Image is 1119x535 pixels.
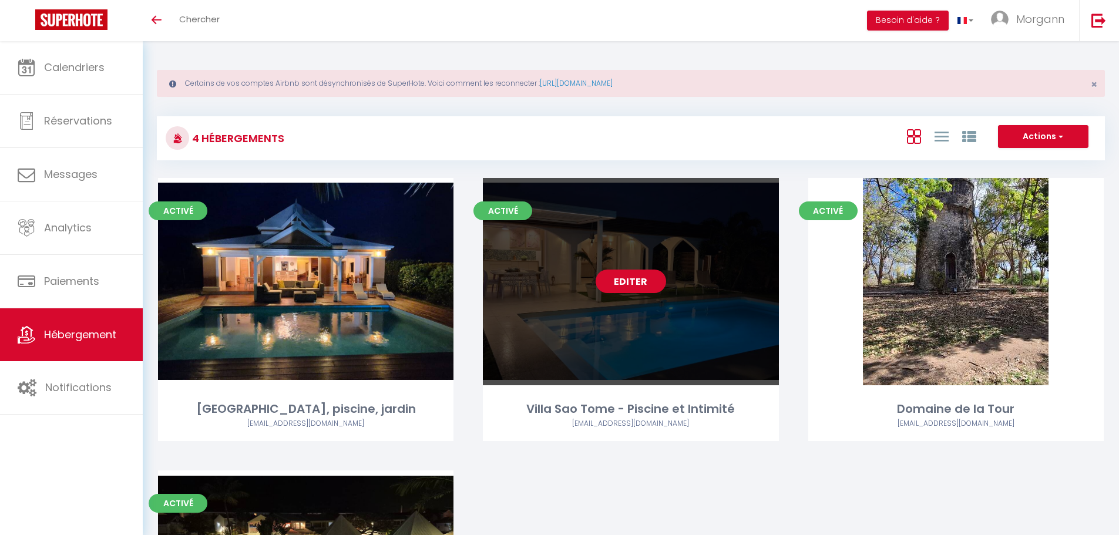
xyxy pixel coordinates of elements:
div: Certains de vos comptes Airbnb sont désynchronisés de SuperHote. Voici comment les reconnecter : [157,70,1105,97]
iframe: LiveChat chat widget [1070,486,1119,535]
a: [URL][DOMAIN_NAME] [540,78,613,88]
span: Activé [473,201,532,220]
span: Analytics [44,220,92,235]
img: ... [991,11,1009,28]
span: Activé [149,201,207,220]
span: Chercher [179,13,220,25]
span: Paiements [44,274,99,288]
a: Editer [271,270,341,293]
div: [GEOGRAPHIC_DATA], piscine, jardin [158,400,453,418]
div: Villa Sao Tome - Piscine et Intimité [483,400,778,418]
span: Réservations [44,113,112,128]
div: Airbnb [483,418,778,429]
span: Calendriers [44,60,105,75]
div: Airbnb [158,418,453,429]
img: Super Booking [35,9,107,30]
img: logout [1091,13,1106,28]
div: Airbnb [808,418,1104,429]
div: Domaine de la Tour [808,400,1104,418]
span: Messages [44,167,98,181]
a: Vue en Liste [935,126,949,146]
a: Editer [596,270,666,293]
span: × [1091,77,1097,92]
span: Hébergement [44,327,116,342]
a: Editer [920,270,991,293]
h3: 4 Hébergements [189,125,284,152]
button: Besoin d'aide ? [867,11,949,31]
span: Notifications [45,380,112,395]
button: Close [1091,79,1097,90]
button: Actions [998,125,1088,149]
span: Morgann [1016,12,1064,26]
a: Vue en Box [907,126,921,146]
span: Activé [799,201,858,220]
span: Activé [149,494,207,513]
a: Vue par Groupe [962,126,976,146]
